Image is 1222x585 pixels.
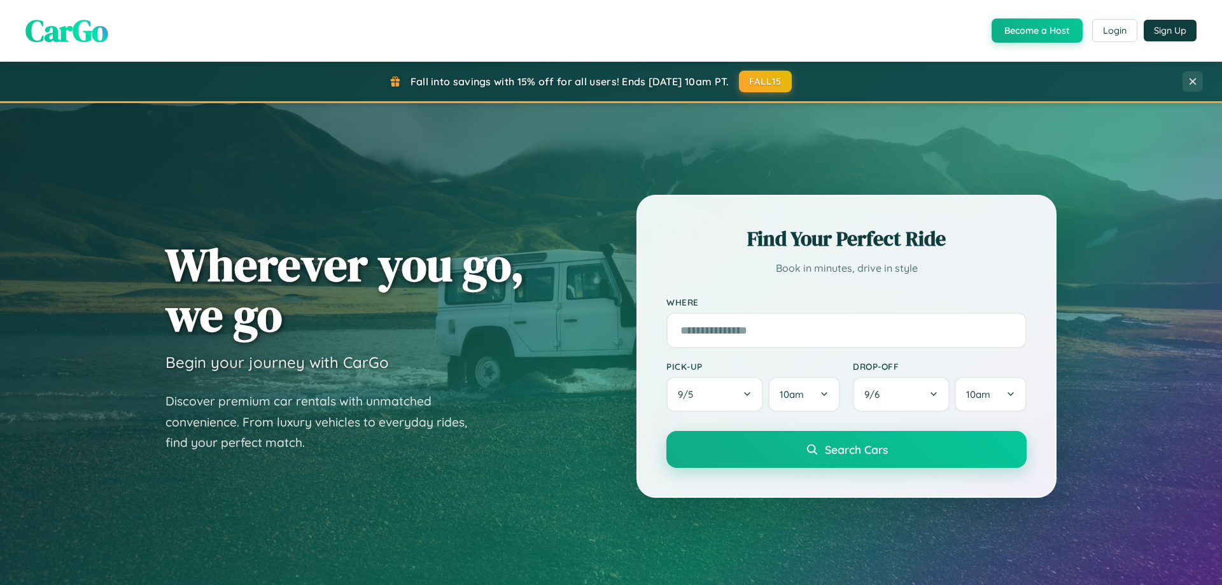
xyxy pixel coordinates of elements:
[165,391,484,453] p: Discover premium car rentals with unmatched convenience. From luxury vehicles to everyday rides, ...
[666,377,763,412] button: 9/5
[165,239,524,340] h1: Wherever you go, we go
[768,377,840,412] button: 10am
[411,75,729,88] span: Fall into savings with 15% off for all users! Ends [DATE] 10am PT.
[739,71,792,92] button: FALL15
[966,388,990,400] span: 10am
[25,10,108,52] span: CarGo
[992,18,1083,43] button: Become a Host
[666,361,840,372] label: Pick-up
[666,259,1027,278] p: Book in minutes, drive in style
[666,431,1027,468] button: Search Cars
[853,361,1027,372] label: Drop-off
[825,442,888,456] span: Search Cars
[853,377,950,412] button: 9/6
[666,225,1027,253] h2: Find Your Perfect Ride
[678,388,699,400] span: 9 / 5
[1144,20,1197,41] button: Sign Up
[1092,19,1137,42] button: Login
[165,353,389,372] h3: Begin your journey with CarGo
[955,377,1027,412] button: 10am
[780,388,804,400] span: 10am
[864,388,886,400] span: 9 / 6
[666,297,1027,307] label: Where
